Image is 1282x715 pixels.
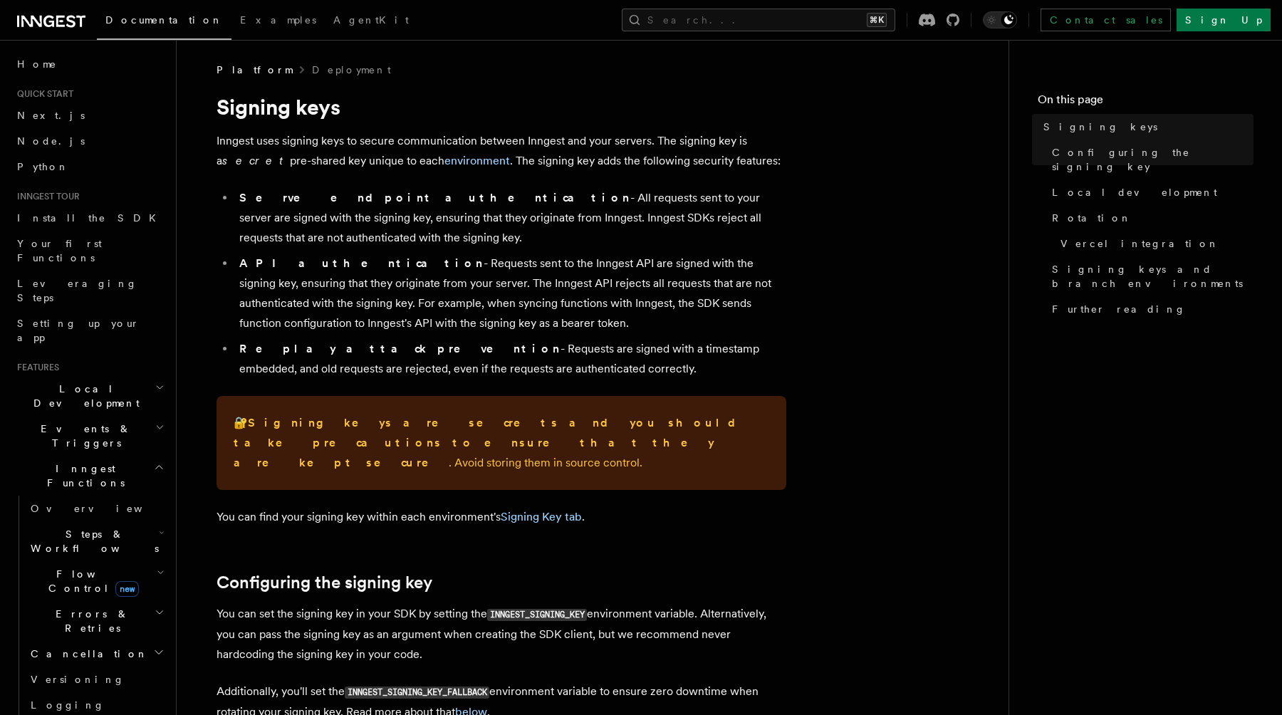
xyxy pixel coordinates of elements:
[115,581,139,597] span: new
[11,416,167,456] button: Events & Triggers
[31,699,105,711] span: Logging
[235,188,786,248] li: - All requests sent to your server are signed with the signing key, ensuring that they originate ...
[25,667,167,692] a: Versioning
[444,154,510,167] a: environment
[11,103,167,128] a: Next.js
[25,496,167,521] a: Overview
[222,154,290,167] em: secret
[234,416,747,469] strong: Signing keys are secrets and you should take precautions to ensure that they are kept secure
[25,567,157,595] span: Flow Control
[11,205,167,231] a: Install the SDK
[25,647,148,661] span: Cancellation
[31,503,177,514] span: Overview
[1043,120,1157,134] span: Signing keys
[11,362,59,373] span: Features
[487,609,587,621] code: INNGEST_SIGNING_KEY
[11,456,167,496] button: Inngest Functions
[11,191,80,202] span: Inngest tour
[17,318,140,343] span: Setting up your app
[97,4,231,40] a: Documentation
[25,561,167,601] button: Flow Controlnew
[11,231,167,271] a: Your first Functions
[234,413,769,473] p: 🔐 . Avoid storing them in source control.
[11,128,167,154] a: Node.js
[217,573,432,593] a: Configuring the signing key
[345,687,489,699] code: INNGEST_SIGNING_KEY_FALLBACK
[622,9,895,31] button: Search...⌘K
[25,521,167,561] button: Steps & Workflows
[17,110,85,121] span: Next.js
[1052,211,1132,225] span: Rotation
[11,376,167,416] button: Local Development
[11,271,167,310] a: Leveraging Steps
[1046,296,1254,322] a: Further reading
[17,57,57,71] span: Home
[1041,9,1171,31] a: Contact sales
[1055,231,1254,256] a: Vercel integration
[17,161,69,172] span: Python
[105,14,223,26] span: Documentation
[11,310,167,350] a: Setting up your app
[17,135,85,147] span: Node.js
[25,601,167,641] button: Errors & Retries
[11,461,154,490] span: Inngest Functions
[11,422,155,450] span: Events & Triggers
[1038,114,1254,140] a: Signing keys
[983,11,1017,28] button: Toggle dark mode
[17,278,137,303] span: Leveraging Steps
[17,238,102,263] span: Your first Functions
[239,191,630,204] strong: Serve endpoint authentication
[11,88,73,100] span: Quick start
[235,339,786,379] li: - Requests are signed with a timestamp embedded, and old requests are rejected, even if the reque...
[1046,256,1254,296] a: Signing keys and branch environments
[1052,302,1186,316] span: Further reading
[235,254,786,333] li: - Requests sent to the Inngest API are signed with the signing key, ensuring that they originate ...
[25,641,167,667] button: Cancellation
[325,4,417,38] a: AgentKit
[1046,205,1254,231] a: Rotation
[1060,236,1219,251] span: Vercel integration
[31,674,125,685] span: Versioning
[217,507,786,527] p: You can find your signing key within each environment's .
[312,63,391,77] a: Deployment
[217,604,786,664] p: You can set the signing key in your SDK by setting the environment variable. Alternatively, you c...
[1052,185,1217,199] span: Local development
[1052,145,1254,174] span: Configuring the signing key
[239,256,484,270] strong: API authentication
[11,382,155,410] span: Local Development
[1052,262,1254,291] span: Signing keys and branch environments
[17,212,165,224] span: Install the SDK
[240,14,316,26] span: Examples
[239,342,561,355] strong: Replay attack prevention
[217,63,292,77] span: Platform
[25,607,155,635] span: Errors & Retries
[333,14,409,26] span: AgentKit
[231,4,325,38] a: Examples
[25,527,159,555] span: Steps & Workflows
[217,131,786,171] p: Inngest uses signing keys to secure communication between Inngest and your servers. The signing k...
[1046,179,1254,205] a: Local development
[501,510,582,523] a: Signing Key tab
[1177,9,1271,31] a: Sign Up
[11,51,167,77] a: Home
[867,13,887,27] kbd: ⌘K
[11,154,167,179] a: Python
[217,94,786,120] h1: Signing keys
[1038,91,1254,114] h4: On this page
[1046,140,1254,179] a: Configuring the signing key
